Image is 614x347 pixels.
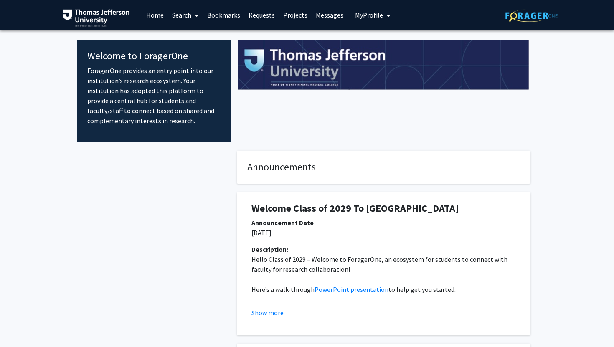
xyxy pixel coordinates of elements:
a: PowerPoint presentation [315,285,388,294]
a: Bookmarks [203,0,244,30]
button: Show more [251,308,284,318]
p: Hello Class of 2029 – Welcome to ForagerOne, an ecosystem for students to connect with faculty fo... [251,254,516,274]
img: Thomas Jefferson University Logo [63,9,129,27]
img: ForagerOne Logo [505,9,558,22]
p: [DATE] [251,228,516,238]
p: ForagerOne provides an entry point into our institution’s research ecosystem. Your institution ha... [87,66,221,126]
a: Home [142,0,168,30]
span: My Profile [355,11,383,19]
h4: Welcome to ForagerOne [87,50,221,62]
h1: Welcome Class of 2029 To [GEOGRAPHIC_DATA] [251,203,516,215]
div: Announcement Date [251,218,516,228]
p: Here’s a walk-through to help get you started. [251,284,516,294]
a: Messages [312,0,348,30]
iframe: Chat [6,309,36,341]
img: Cover Image [238,40,529,90]
h4: Announcements [247,161,520,173]
div: Description: [251,244,516,254]
a: Requests [244,0,279,30]
a: Projects [279,0,312,30]
a: Search [168,0,203,30]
